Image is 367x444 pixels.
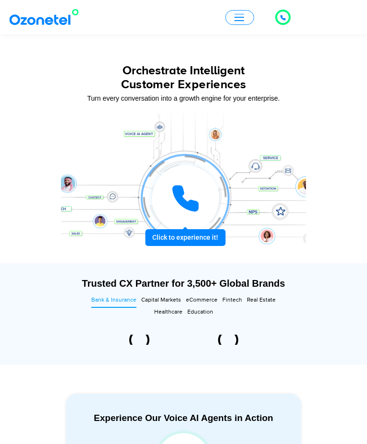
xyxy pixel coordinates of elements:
[247,296,276,304] span: Real Estate
[61,94,306,103] div: Turn every conversation into a growth engine for your enterprise.
[183,335,272,345] div: 2 of 6
[66,278,301,289] div: Trusted CX Partner for 3,500+ Global Brands
[61,76,306,94] div: Customer Experiences
[71,413,296,424] div: Experience Our Voice AI Agents in Action
[222,296,242,308] a: Fintech
[186,296,218,308] a: eCommerce
[154,308,183,320] a: Healthcare
[247,296,276,308] a: Real Estate
[187,308,213,320] a: Education
[91,296,136,308] a: Bank & Insurance
[95,335,183,345] div: 1 of 6
[222,296,242,304] span: Fintech
[141,296,181,308] a: Capital Markets
[186,296,218,304] span: eCommerce
[95,335,272,345] div: Image Carousel
[91,296,136,304] span: Bank & Insurance
[154,308,183,315] span: Healthcare
[141,296,181,304] span: Capital Markets
[187,308,213,315] span: Education
[61,65,306,77] div: Orchestrate Intelligent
